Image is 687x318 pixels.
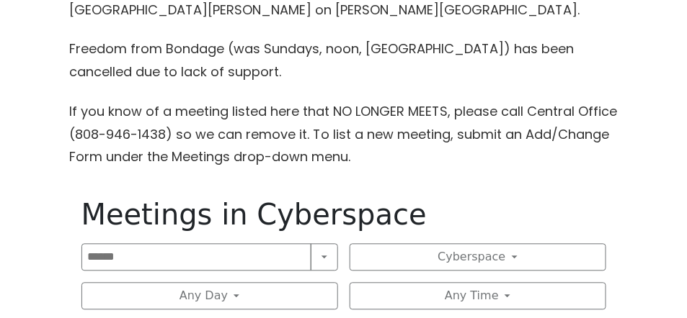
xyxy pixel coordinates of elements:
[350,283,606,310] button: Any Time
[81,244,311,271] input: Search
[70,38,618,83] p: Freedom from Bondage (was Sundays, noon, [GEOGRAPHIC_DATA]) has been cancelled due to lack of sup...
[350,244,606,271] button: Cyberspace
[70,101,618,169] p: If you know of a meeting listed here that NO LONGER MEETS, please call Central Office (808-946-14...
[81,198,606,232] h1: Meetings in Cyberspace
[81,283,338,310] button: Any Day
[311,244,338,271] button: Search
